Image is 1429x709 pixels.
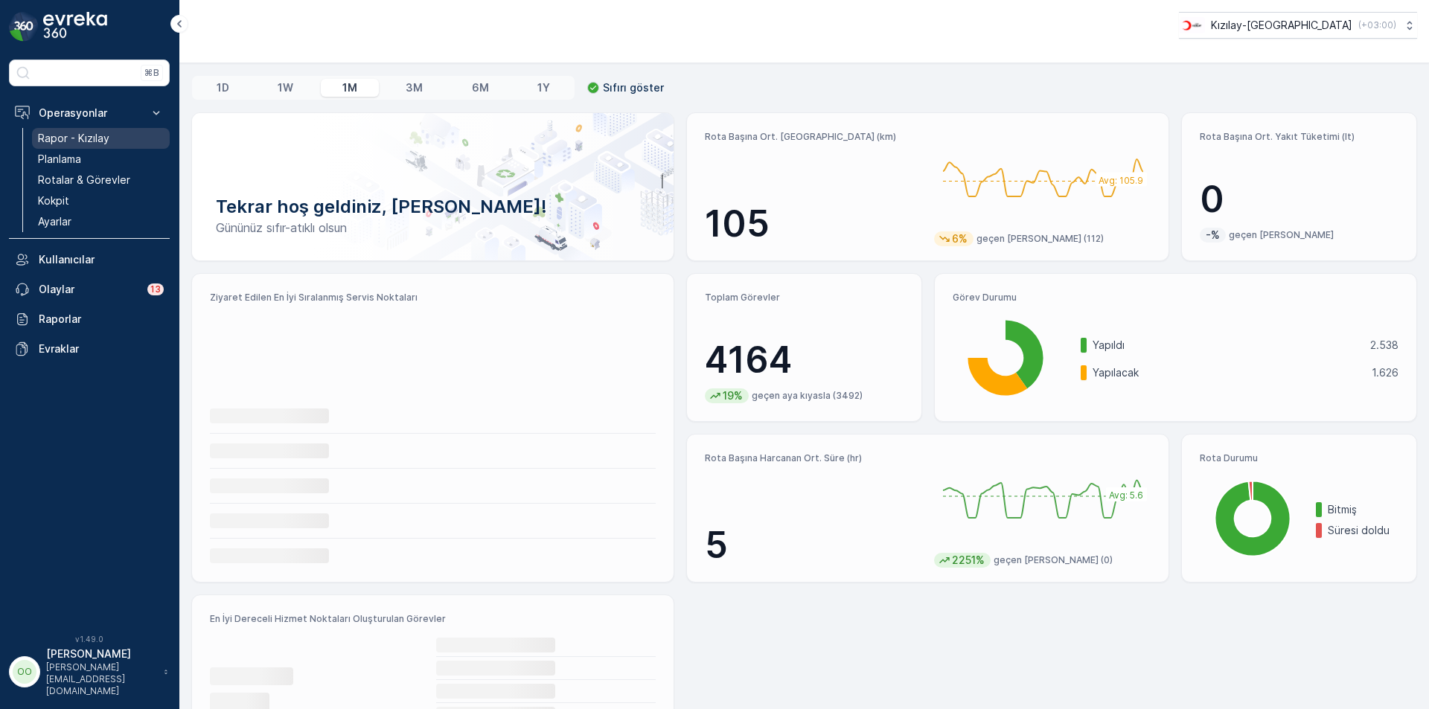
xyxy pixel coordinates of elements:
[210,292,656,304] p: Ziyaret Edilen En İyi Sıralanmış Servis Noktaları
[994,554,1113,566] p: geçen [PERSON_NAME] (0)
[32,190,170,211] a: Kokpit
[705,523,922,568] p: 5
[150,283,161,295] p: 13
[210,613,656,625] p: En İyi Dereceli Hizmet Noktaları Oluşturulan Görevler
[217,80,229,95] p: 1D
[9,304,170,334] a: Raporlar
[603,80,664,95] p: Sıfırı göster
[705,292,904,304] p: Toplam Görevler
[144,67,159,79] p: ⌘B
[9,647,170,697] button: OO[PERSON_NAME][PERSON_NAME][EMAIL_ADDRESS][DOMAIN_NAME]
[9,635,170,644] span: v 1.49.0
[1200,131,1398,143] p: Rota Başına Ort. Yakıt Tüketimi (lt)
[43,12,107,42] img: logo_dark-DEwI_e13.png
[39,252,164,267] p: Kullanıcılar
[278,80,293,95] p: 1W
[46,647,156,661] p: [PERSON_NAME]
[1204,228,1221,243] p: -%
[38,214,71,229] p: Ayarlar
[406,80,423,95] p: 3M
[38,131,109,146] p: Rapor - Kızılay
[13,660,36,684] div: OO
[1328,523,1398,538] p: Süresi doldu
[976,233,1104,245] p: geçen [PERSON_NAME] (112)
[9,12,39,42] img: logo
[1179,17,1205,33] img: k%C4%B1z%C4%B1lay.png
[9,98,170,128] button: Operasyonlar
[1200,452,1398,464] p: Rota Durumu
[1358,19,1396,31] p: ( +03:00 )
[1211,18,1352,33] p: Kızılay-[GEOGRAPHIC_DATA]
[705,338,904,382] p: 4164
[32,211,170,232] a: Ayarlar
[38,173,130,187] p: Rotalar & Görevler
[39,312,164,327] p: Raporlar
[537,80,550,95] p: 1Y
[1328,502,1398,517] p: Bitmiş
[32,149,170,170] a: Planlama
[32,170,170,190] a: Rotalar & Görevler
[1370,338,1398,353] p: 2.538
[950,553,986,568] p: 2251%
[1093,365,1362,380] p: Yapılacak
[32,128,170,149] a: Rapor - Kızılay
[705,202,922,246] p: 105
[9,275,170,304] a: Olaylar13
[216,195,650,219] p: Tekrar hoş geldiniz, [PERSON_NAME]!
[39,282,138,297] p: Olaylar
[9,245,170,275] a: Kullanıcılar
[342,80,357,95] p: 1M
[38,193,69,208] p: Kokpit
[705,452,922,464] p: Rota Başına Harcanan Ort. Süre (hr)
[216,219,650,237] p: Gününüz sıfır-atıklı olsun
[1093,338,1361,353] p: Yapıldı
[950,231,969,246] p: 6%
[752,390,863,402] p: geçen aya kıyasla (3492)
[1179,12,1417,39] button: Kızılay-[GEOGRAPHIC_DATA](+03:00)
[472,80,489,95] p: 6M
[953,292,1398,304] p: Görev Durumu
[705,131,922,143] p: Rota Başına Ort. [GEOGRAPHIC_DATA] (km)
[46,661,156,697] p: [PERSON_NAME][EMAIL_ADDRESS][DOMAIN_NAME]
[1372,365,1398,380] p: 1.626
[1229,229,1334,241] p: geçen [PERSON_NAME]
[9,334,170,364] a: Evraklar
[721,388,744,403] p: 19%
[38,152,81,167] p: Planlama
[39,341,164,356] p: Evraklar
[1200,177,1398,222] p: 0
[39,106,140,121] p: Operasyonlar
